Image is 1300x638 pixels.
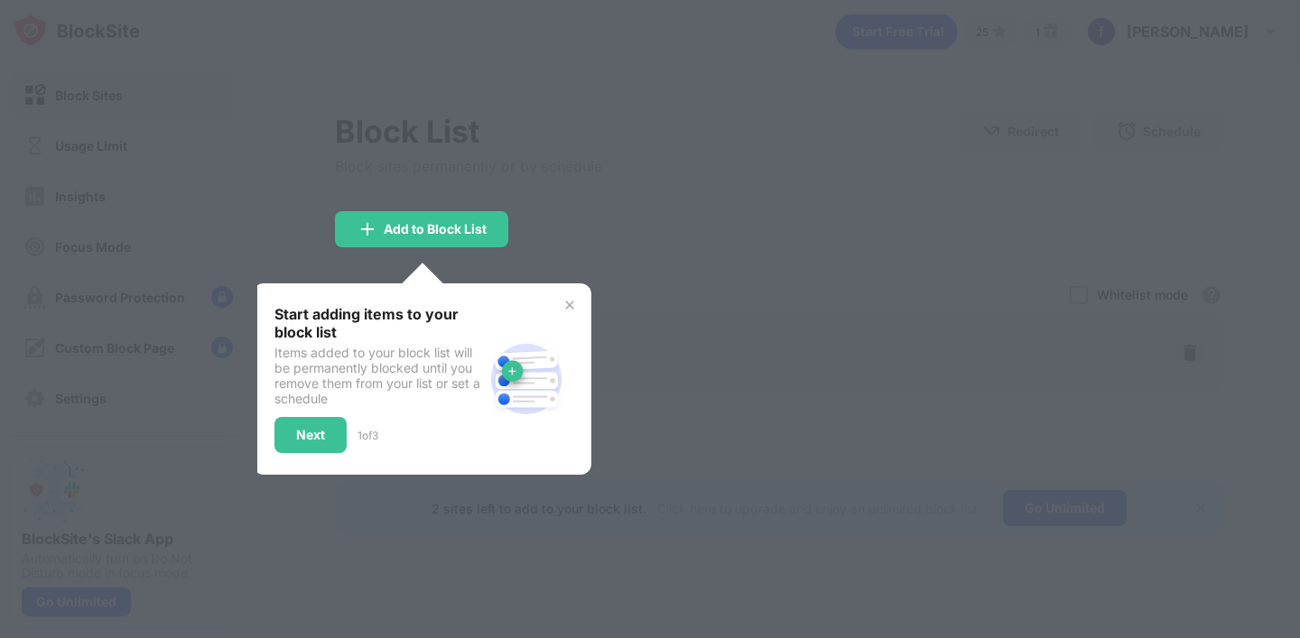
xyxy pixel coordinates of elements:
div: Items added to your block list will be permanently blocked until you remove them from your list o... [274,345,483,406]
img: x-button.svg [562,298,577,312]
img: block-site.svg [483,336,570,422]
div: 1 of 3 [357,429,378,442]
div: Add to Block List [384,222,487,236]
div: Start adding items to your block list [274,305,483,341]
div: Next [296,428,325,442]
